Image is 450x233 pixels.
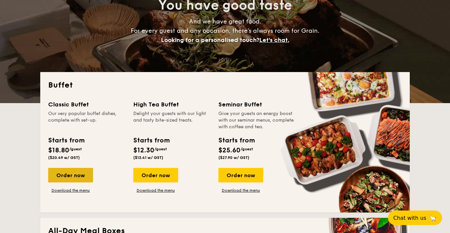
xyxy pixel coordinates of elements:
[48,188,93,193] a: Download the menu
[133,168,178,182] div: Order now
[48,155,80,160] span: ($20.49 w/ GST)
[133,110,210,130] div: Delight your guests with our light and tasty bite-sized treats.
[429,214,437,222] span: 🦙
[133,136,169,145] div: Starts from
[218,188,263,193] a: Download the menu
[218,146,241,154] span: $25.60
[393,215,426,221] span: Chat with us
[133,155,163,160] span: ($13.41 w/ GST)
[161,36,259,44] span: Looking for a personalised touch?
[48,146,69,154] span: $18.80
[218,136,254,145] div: Starts from
[218,155,249,160] span: ($27.90 w/ GST)
[48,168,93,182] div: Order now
[259,36,289,44] span: Let's chat.
[218,100,296,109] div: Seminar Buffet
[133,188,178,193] a: Download the menu
[48,100,125,109] div: Classic Buffet
[241,147,253,151] span: /guest
[48,136,84,145] div: Starts from
[218,110,296,130] div: Give your guests an energy boost with our seminar menus, complete with coffee and tea.
[131,18,319,44] span: And we have great food. For every guest and any occasion, there’s always room for Grain.
[388,211,442,225] button: Chat with us🦙
[133,100,210,109] div: High Tea Buffet
[48,80,402,91] h2: Buffet
[48,110,125,130] div: Our very popular buffet dishes, complete with set-up.
[154,147,167,151] span: /guest
[69,147,82,151] span: /guest
[218,168,263,182] div: Order now
[133,146,154,154] span: $12.30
